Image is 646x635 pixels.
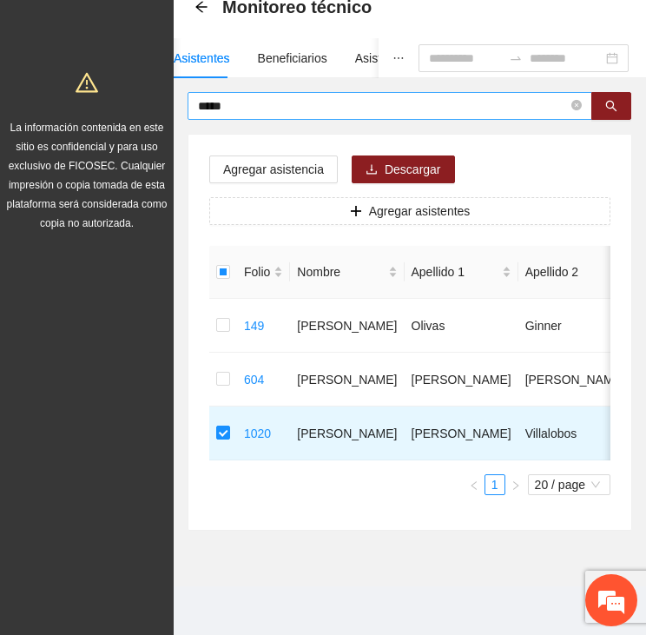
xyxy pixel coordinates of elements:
[509,51,523,65] span: swap-right
[258,49,327,68] div: Beneficiarios
[392,52,405,64] span: ellipsis
[511,480,521,491] span: right
[509,51,523,65] span: to
[7,122,168,229] span: La información contenida en este sitio es confidencial y para uso exclusivo de FICOSEC. Cualquier...
[223,160,324,179] span: Agregar asistencia
[209,155,338,183] button: Agregar asistencia
[290,299,404,353] td: [PERSON_NAME]
[244,319,264,333] a: 149
[285,9,326,50] div: Minimizar ventana de chat en vivo
[591,92,631,120] button: search
[405,353,518,407] td: [PERSON_NAME]
[297,262,384,281] span: Nombre
[518,407,632,460] td: Villalobos
[385,160,441,179] span: Descargar
[43,239,296,415] span: No hay ninguna conversación en curso
[405,246,518,299] th: Apellido 1
[366,163,378,177] span: download
[244,373,264,387] a: 604
[237,246,290,299] th: Folio
[290,353,404,407] td: [PERSON_NAME]
[528,474,610,495] div: Page Size
[355,49,417,68] div: Asistencias
[350,205,362,219] span: plus
[484,474,505,495] li: 1
[505,474,526,495] li: Next Page
[174,49,230,68] div: Asistentes
[571,100,582,110] span: close-circle
[352,155,455,183] button: downloadDescargar
[290,407,404,460] td: [PERSON_NAME]
[518,246,632,299] th: Apellido 2
[571,98,582,115] span: close-circle
[379,38,419,78] button: ellipsis
[535,475,603,494] span: 20 / page
[464,474,484,495] li: Previous Page
[518,299,632,353] td: Ginner
[369,202,471,221] span: Agregar asistentes
[485,475,504,494] a: 1
[244,262,270,281] span: Folio
[525,262,612,281] span: Apellido 2
[76,71,98,94] span: warning
[469,480,479,491] span: left
[505,474,526,495] button: right
[405,407,518,460] td: [PERSON_NAME]
[518,353,632,407] td: [PERSON_NAME]
[244,427,271,440] a: 1020
[605,100,617,114] span: search
[90,89,292,111] div: Conversaciones
[464,474,484,495] button: left
[405,299,518,353] td: Olivas
[209,197,610,225] button: plusAgregar asistentes
[412,262,498,281] span: Apellido 1
[290,246,404,299] th: Nombre
[94,441,247,474] div: Chatear ahora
